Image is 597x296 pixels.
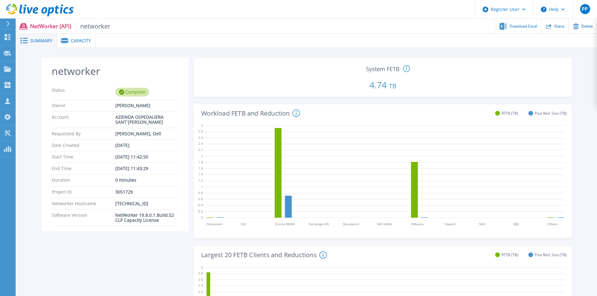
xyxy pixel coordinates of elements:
[198,172,203,177] text: 1.4
[198,271,203,275] text: 2.8
[52,190,115,195] p: Project ID
[52,166,115,171] p: End Time
[115,166,179,171] div: [DATE] 11:43:29
[198,289,203,294] text: 2.2
[71,39,91,43] span: Capacity
[389,82,396,90] span: TB
[582,7,588,12] span: PP
[115,213,179,223] div: NetWorker 19.8.0.1.Build.52 CLP Capacity License
[201,251,327,259] h4: Largest 20 FETB Clients and Reductions
[52,103,115,108] p: Owner
[52,213,115,223] p: Software Version
[535,111,567,116] span: Post Red. Size (TB)
[52,88,115,96] p: Status
[513,222,519,226] tspan: DB2
[411,222,423,226] tspan: VMware
[115,154,179,159] div: [DATE] 11:42:50
[115,201,179,206] div: [TECHNICAL_ID]
[198,129,203,134] text: 2.8
[198,166,203,170] text: 1.6
[198,178,203,183] text: 1.2
[52,115,115,125] p: Account
[275,222,295,226] tspan: Oracle RMAN
[445,222,456,226] tspan: HyperV
[535,252,567,257] span: Post Red. Size (TB)
[115,103,179,108] div: [PERSON_NAME]
[198,160,203,164] text: 1.8
[366,66,400,72] span: System FETB
[377,222,392,226] tspan: SAP HANA
[115,190,179,195] div: 3051729
[196,73,569,94] p: 4.74
[198,283,203,288] text: 2.4
[52,178,115,183] p: Duration
[201,109,300,117] h4: Workload FETB and Reduction
[115,178,179,183] div: 0 minutes
[581,24,593,28] span: Delete
[198,197,203,201] text: 0.6
[52,131,115,136] p: Requested By
[201,265,203,269] text: 3
[198,209,203,213] text: 0.2
[30,39,52,43] span: Summary
[52,65,179,77] h2: networker
[198,277,203,282] text: 2.6
[241,222,246,226] tspan: SQL
[115,115,179,125] div: AZIENDA OSPEDALIERA SANT`[PERSON_NAME]
[198,148,203,152] text: 2.2
[76,23,111,30] span: networker
[201,123,203,127] text: 3
[554,24,564,28] span: Share
[201,154,203,158] text: 2
[343,222,359,226] tspan: Sharepoint
[52,154,115,159] p: Start Time
[115,131,179,136] div: [PERSON_NAME], Dell
[198,142,203,146] text: 2.4
[115,88,149,96] div: Complete
[207,222,223,226] tspan: Filesystem
[30,23,111,30] p: NetWorker (API)
[115,143,179,148] div: [DATE]
[52,201,115,206] p: Networker Hostname
[52,143,115,148] p: Date Created
[547,222,558,226] tspan: Others
[198,203,203,207] text: 0.4
[309,222,329,226] tspan: Exchange VSS
[198,135,203,140] text: 2.6
[510,24,537,28] span: Download Excel
[201,184,203,189] text: 1
[479,222,485,226] tspan: NAS
[201,215,203,220] text: 0
[198,191,203,195] text: 0.8
[501,252,518,257] span: FETB (TB)
[501,111,518,116] span: FETB (TB)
